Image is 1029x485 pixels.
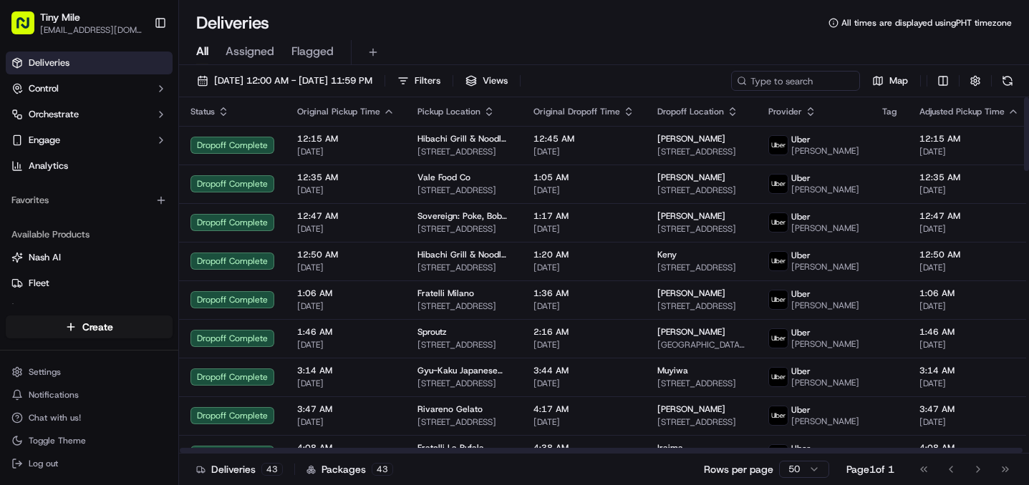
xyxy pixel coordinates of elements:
span: [DATE] [297,146,395,157]
button: Orchestrate [6,103,173,126]
span: 12:15 AM [297,133,395,144]
span: [STREET_ADDRESS] [657,300,745,312]
span: [DATE] [297,185,395,196]
span: [DATE] [533,378,634,389]
span: [DATE] [533,416,634,428]
span: [DATE] [919,262,1019,273]
img: uber-new-logo.jpeg [769,290,788,309]
span: Settings [29,366,61,378]
button: [DATE] 12:00 AM - [DATE] 11:59 PM [190,71,379,91]
span: [STREET_ADDRESS] [417,300,511,312]
button: Create [6,315,173,338]
span: [STREET_ADDRESS] [417,262,511,273]
button: Tiny Mile[EMAIL_ADDRESS][DOMAIN_NAME] [6,6,148,40]
span: Promise [29,303,62,315]
span: [STREET_ADDRESS] [657,185,745,196]
span: 1:46 AM [919,326,1019,338]
span: [PERSON_NAME] [791,377,859,388]
span: Uber [791,404,811,416]
span: 1:17 AM [533,210,634,222]
span: 12:15 AM [919,133,1019,144]
span: 1:46 AM [297,326,395,338]
span: [DATE] [919,378,1019,389]
span: 12:47 AM [919,210,1019,222]
span: Original Pickup Time [297,106,380,117]
span: Sproutz [417,326,447,338]
span: [DATE] [919,339,1019,351]
span: [DATE] [533,262,634,273]
span: Assigned [226,43,274,60]
span: [PERSON_NAME] [657,288,725,299]
div: 43 [372,463,393,476]
span: [DATE] [533,339,634,351]
span: Uber [791,172,811,184]
a: Deliveries [6,52,173,74]
button: Notifications [6,385,173,405]
img: uber-new-logo.jpeg [769,445,788,464]
span: Map [889,74,908,87]
div: Available Products [6,223,173,246]
span: [STREET_ADDRESS] [657,262,745,273]
span: [DATE] [533,146,634,157]
span: [DATE] [297,262,395,273]
span: [DATE] [297,416,395,428]
span: [PERSON_NAME] [657,210,725,222]
span: Adjusted Pickup Time [919,106,1005,117]
span: 4:38 AM [533,442,634,454]
span: [DATE] [919,146,1019,157]
button: Chat with us! [6,408,173,428]
span: [PERSON_NAME] [657,403,725,415]
span: [GEOGRAPHIC_DATA][STREET_ADDRESS] [657,339,745,351]
span: [STREET_ADDRESS] [417,185,511,196]
p: Rows per page [704,462,773,476]
button: Fleet [6,272,173,295]
span: 2:16 AM [533,326,634,338]
span: [STREET_ADDRESS] [417,146,511,157]
a: Nash AI [11,251,167,264]
span: 3:14 AM [297,365,395,376]
button: Engage [6,129,173,152]
button: Tiny Mile [40,10,80,24]
button: Toggle Theme [6,431,173,451]
div: Deliveries [196,462,283,476]
span: Tag [882,106,897,117]
span: 3:14 AM [919,365,1019,376]
span: Sovereign: Poke, Boba, Asian Kitchen [417,210,511,222]
span: Uber [791,443,811,454]
span: Muyiwa [657,365,688,376]
span: [STREET_ADDRESS] [657,146,745,157]
span: Nash AI [29,251,61,264]
span: [PERSON_NAME] [657,172,725,183]
span: Hibachi Grill & Noodle Bar ([GEOGRAPHIC_DATA]) [417,249,511,260]
span: [STREET_ADDRESS] [657,416,745,428]
a: Powered byPylon [101,49,173,61]
span: Control [29,82,59,95]
span: 12:50 AM [919,249,1019,260]
img: uber-new-logo.jpeg [769,368,788,386]
span: [DATE] [533,300,634,312]
span: Notifications [29,389,79,401]
span: Uber [791,366,811,377]
button: Promise [6,298,173,320]
img: uber-new-logo.jpeg [769,252,788,270]
span: [DATE] [919,300,1019,312]
button: Settings [6,362,173,382]
button: Refresh [997,71,1018,91]
span: [STREET_ADDRESS] [417,416,511,428]
span: [DATE] [533,223,634,235]
span: Chat with us! [29,412,81,423]
span: [DATE] [919,416,1019,428]
span: Fleet [29,277,49,290]
span: Uber [791,250,811,261]
input: Type to search [731,71,860,91]
span: Fratelli Milano [417,288,474,299]
div: Packages [306,462,393,476]
span: Original Dropoff Time [533,106,620,117]
span: 3:47 AM [919,403,1019,415]
span: 12:45 AM [533,133,634,144]
span: [DATE] [919,185,1019,196]
span: Hibachi Grill & Noodle Bar ([GEOGRAPHIC_DATA]) [417,133,511,144]
img: uber-new-logo.jpeg [769,136,788,155]
span: Engage [29,134,60,147]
